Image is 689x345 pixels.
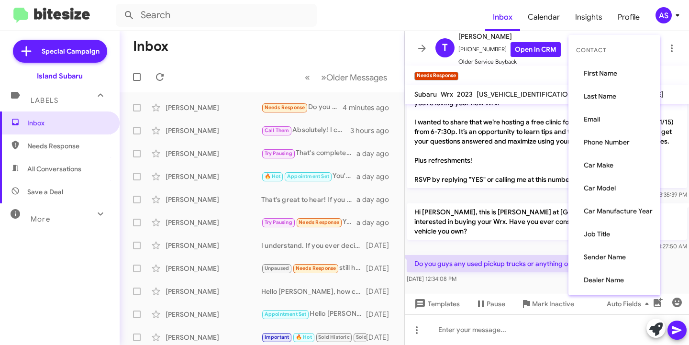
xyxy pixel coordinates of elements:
[568,223,660,245] button: Job Title
[568,131,660,154] button: Phone Number
[568,108,660,131] button: Email
[568,200,660,223] button: Car Manufacture Year
[568,268,660,291] button: Dealer Name
[568,85,660,108] button: Last Name
[568,245,660,268] button: Sender Name
[568,39,660,62] span: Contact
[568,154,660,177] button: Car Make
[568,62,660,85] button: First Name
[568,177,660,200] button: Car Model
